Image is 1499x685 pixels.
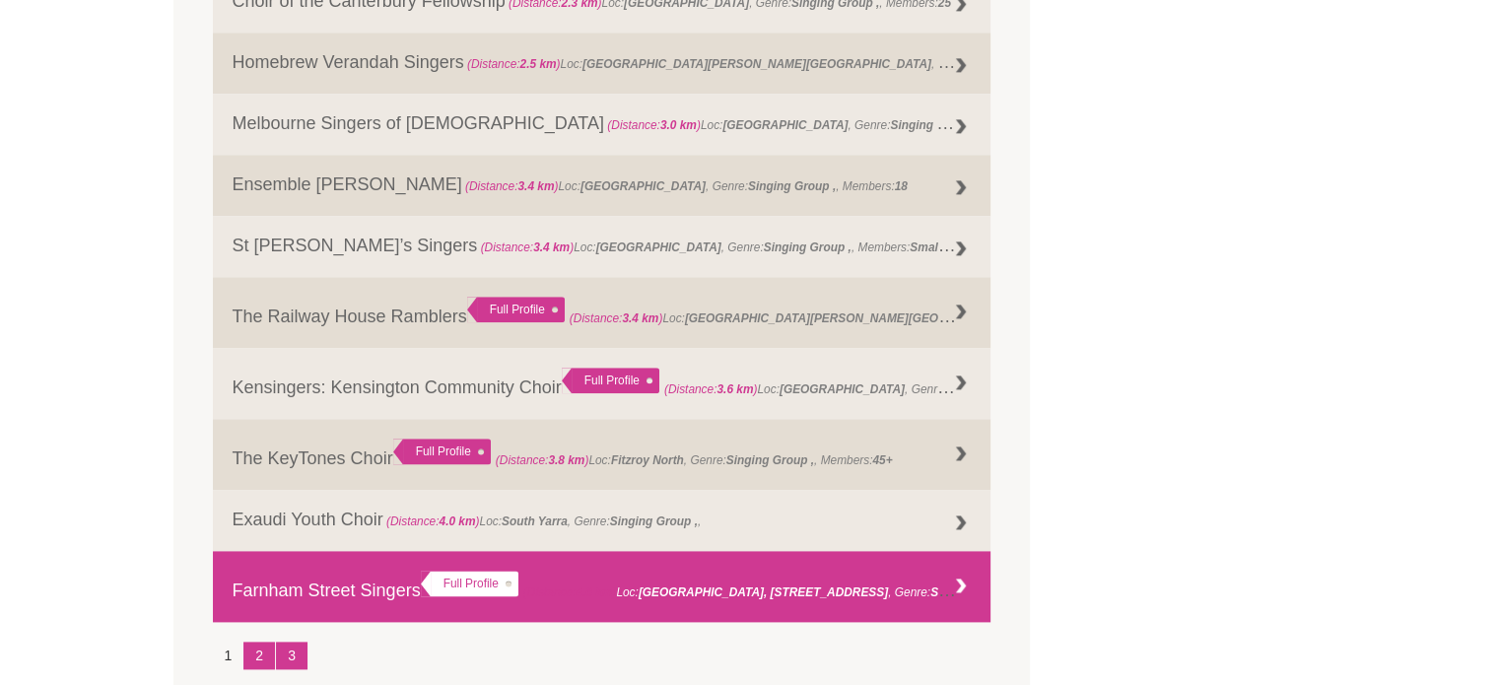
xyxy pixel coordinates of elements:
[930,581,1018,600] strong: Singing Group ,
[722,118,848,132] strong: [GEOGRAPHIC_DATA]
[570,311,663,325] span: (Distance: )
[439,514,475,528] strong: 4.0 km
[523,585,617,599] span: (Distance: )
[570,307,1243,326] span: Loc: , Genre: , Members:
[276,642,307,669] a: 3
[764,240,852,254] strong: Singing Group ,
[481,240,575,254] span: (Distance: )
[607,118,701,132] span: (Distance: )
[576,585,612,599] strong: 4.6 km
[580,179,706,193] strong: [GEOGRAPHIC_DATA]
[496,453,893,467] span: Loc: , Genre: , Members:
[462,179,908,193] span: Loc: , Genre: , Members:
[780,382,905,396] strong: [GEOGRAPHIC_DATA]
[393,439,491,464] div: Full Profile
[477,236,980,255] span: Loc: , Genre: , Members:
[519,57,556,71] strong: 2.5 km
[582,57,931,71] strong: [GEOGRAPHIC_DATA][PERSON_NAME][GEOGRAPHIC_DATA]
[467,297,565,322] div: Full Profile
[523,581,1022,600] span: Loc: , Genre: ,
[533,240,570,254] strong: 3.4 km
[716,382,753,396] strong: 3.6 km
[664,382,758,396] span: (Distance: )
[213,216,991,277] a: St [PERSON_NAME]’s Singers (Distance:3.4 km)Loc:[GEOGRAPHIC_DATA], Genre:Singing Group ,, Members...
[467,57,561,71] span: (Distance: )
[639,585,888,599] strong: [GEOGRAPHIC_DATA], [STREET_ADDRESS]
[213,277,991,348] a: The Railway House Ramblers Full Profile (Distance:3.4 km)Loc:[GEOGRAPHIC_DATA][PERSON_NAME][GEOGR...
[386,514,480,528] span: (Distance: )
[517,179,554,193] strong: 3.4 km
[596,240,721,254] strong: [GEOGRAPHIC_DATA]
[604,113,1056,133] span: Loc: , Genre: , Members:
[213,490,991,551] a: Exaudi Youth Choir (Distance:4.0 km)Loc:South Yarra, Genre:Singing Group ,,
[660,118,697,132] strong: 3.0 km
[910,236,980,255] strong: Small Group
[421,571,518,596] div: Full Profile
[383,514,702,528] span: Loc: , Genre: ,
[895,179,908,193] strong: 18
[213,155,991,216] a: Ensemble [PERSON_NAME] (Distance:3.4 km)Loc:[GEOGRAPHIC_DATA], Genre:Singing Group ,, Members:18
[496,453,589,467] span: (Distance: )
[610,514,698,528] strong: Singing Group ,
[548,453,584,467] strong: 3.8 km
[465,179,559,193] span: (Distance: )
[664,377,1039,397] span: Loc: , Genre: ,
[562,368,659,393] div: Full Profile
[213,348,991,419] a: Kensingers: Kensington Community Choir Full Profile (Distance:3.6 km)Loc:[GEOGRAPHIC_DATA], Genre...
[213,33,991,94] a: Homebrew Verandah Singers (Distance:2.5 km)Loc:[GEOGRAPHIC_DATA][PERSON_NAME][GEOGRAPHIC_DATA], G...
[622,311,658,325] strong: 3.4 km
[726,453,814,467] strong: Singing Group ,
[213,551,991,622] a: Farnham Street Singers Full Profile (Distance:4.6 km)Loc:[GEOGRAPHIC_DATA], [STREET_ADDRESS], Gen...
[890,113,978,133] strong: Singing Group ,
[243,642,275,669] a: 2
[213,94,991,155] a: Melbourne Singers of [DEMOGRAPHIC_DATA] (Distance:3.0 km)Loc:[GEOGRAPHIC_DATA], Genre:Singing Gro...
[464,52,1065,72] span: Loc: , Genre: ,
[685,307,1034,326] strong: [GEOGRAPHIC_DATA][PERSON_NAME][GEOGRAPHIC_DATA]
[213,642,244,669] li: 1
[748,179,836,193] strong: Singing Group ,
[872,453,892,467] strong: 45+
[502,514,568,528] strong: South Yarra
[611,453,684,467] strong: Fitzroy North
[213,419,991,490] a: The KeyTones Choir Full Profile (Distance:3.8 km)Loc:Fitzroy North, Genre:Singing Group ,, Member...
